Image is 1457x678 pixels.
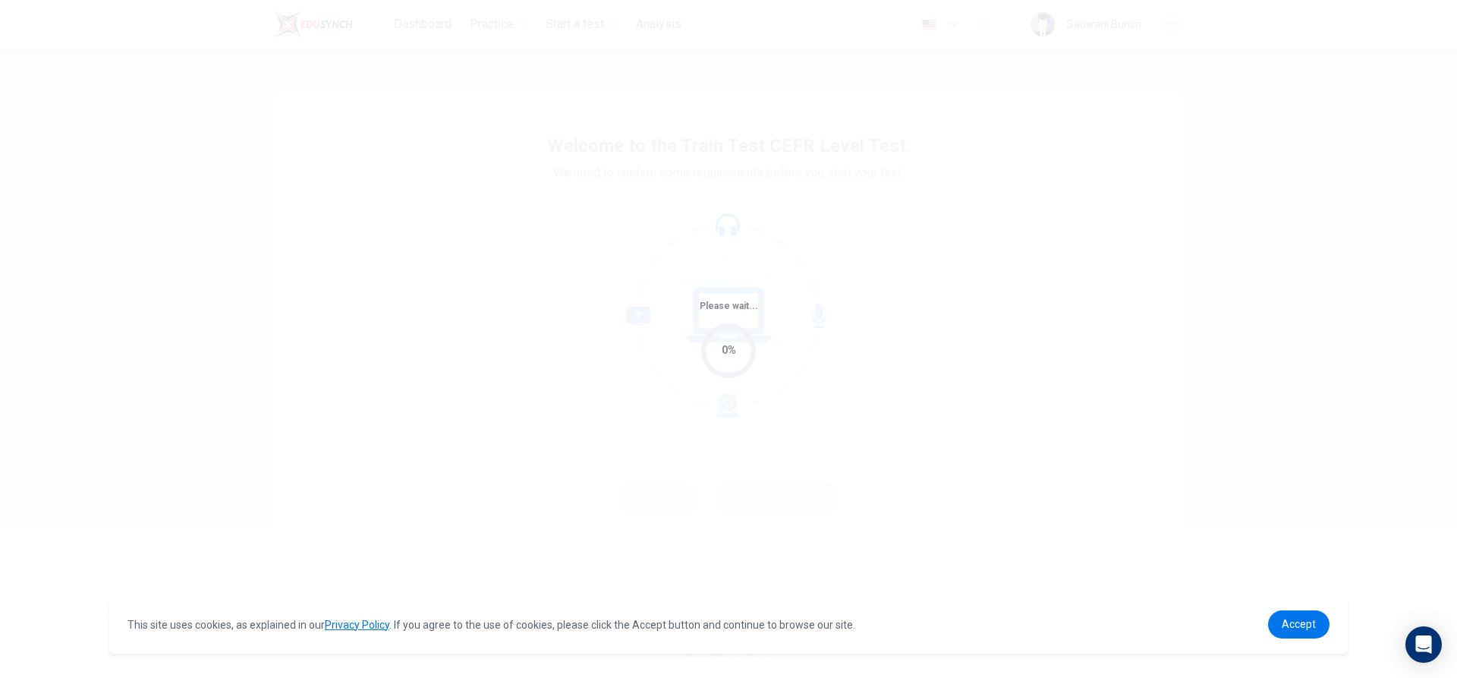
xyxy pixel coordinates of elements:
[700,301,758,311] span: Please wait...
[1405,626,1442,663] div: Open Intercom Messenger
[722,342,736,359] div: 0%
[1282,618,1316,630] span: Accept
[127,619,855,631] span: This site uses cookies, as explained in our . If you agree to the use of cookies, please click th...
[325,619,389,631] a: Privacy Policy
[1268,610,1330,639] a: dismiss cookie message
[109,595,1348,654] div: cookieconsent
